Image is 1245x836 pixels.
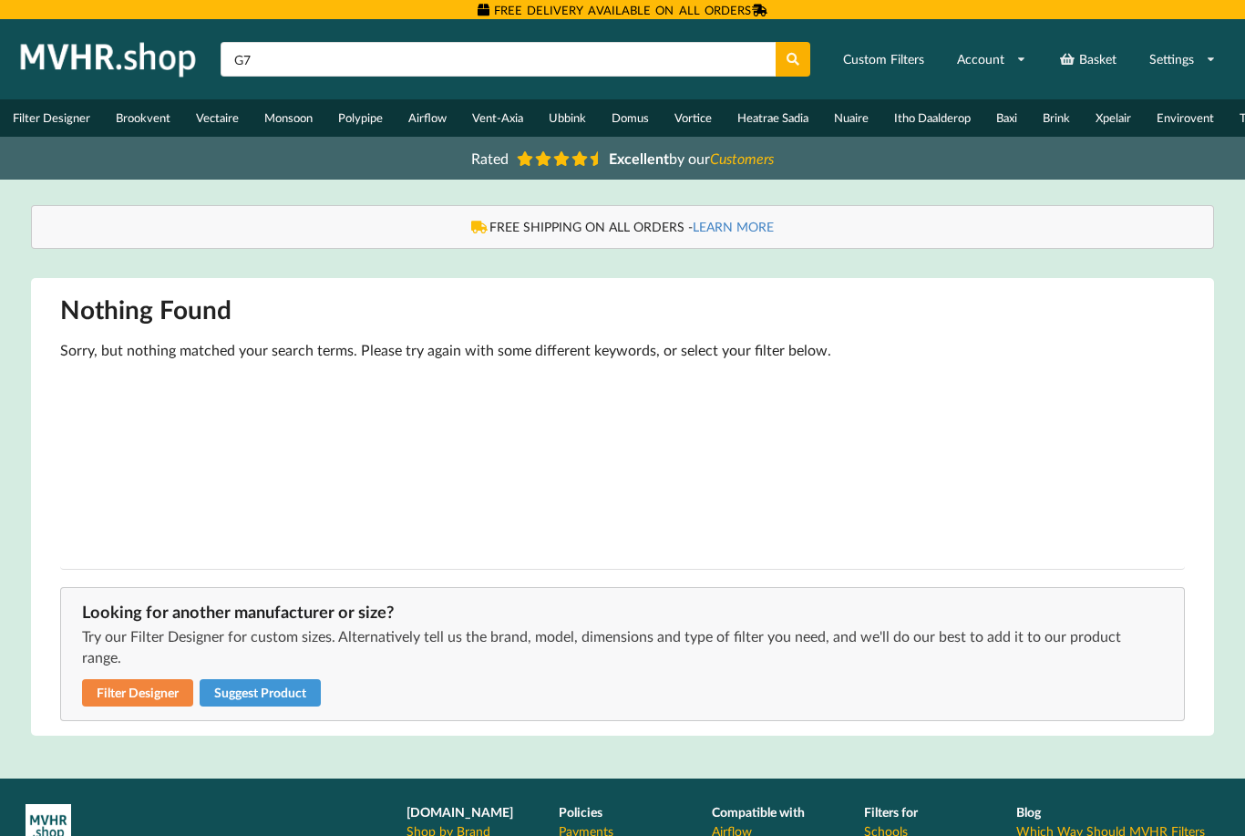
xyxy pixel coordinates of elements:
[725,99,821,137] a: Heatrae Sadia
[712,804,805,820] b: Compatible with
[1016,804,1041,820] b: Blog
[559,804,602,820] b: Policies
[710,150,774,167] i: Customers
[103,99,183,137] a: Brookvent
[458,143,787,173] a: Rated Excellentby ourCustomers
[881,99,983,137] a: Itho Daalderop
[82,679,193,707] a: Filter Designer
[1047,43,1128,76] a: Basket
[50,218,1195,236] div: FREE SHIPPING ON ALL ORDERS -
[599,99,662,137] a: Domus
[536,99,599,137] a: Ubbink
[1083,99,1144,137] a: Xpelair
[821,99,881,137] a: Nuaire
[60,293,1185,325] h1: Nothing Found
[1030,99,1083,137] a: Brink
[200,679,321,707] button: Suggest Product
[945,43,1038,76] a: Account
[693,219,774,234] a: LEARN MORE
[459,99,536,137] a: Vent-Axia
[1137,43,1228,76] a: Settings
[252,99,325,137] a: Monsoon
[221,42,776,77] input: Search product name or part number...
[396,99,459,137] a: Airflow
[325,99,396,137] a: Polypipe
[82,626,1163,668] p: Try our Filter Designer for custom sizes. Alternatively tell us the brand, model, dimensions and ...
[983,99,1030,137] a: Baxi
[82,602,1163,623] div: Looking for another manufacturer or size?
[662,99,725,137] a: Vortice
[609,150,774,167] span: by our
[471,150,509,167] span: Rated
[60,340,1185,361] p: Sorry, but nothing matched your search terms. Please try again with some different keywords, or s...
[1144,99,1227,137] a: Envirovent
[864,804,918,820] b: Filters for
[609,150,669,167] b: Excellent
[183,99,252,137] a: Vectaire
[13,36,204,82] img: mvhr.shop.png
[831,43,936,76] a: Custom Filters
[406,804,513,820] b: [DOMAIN_NAME]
